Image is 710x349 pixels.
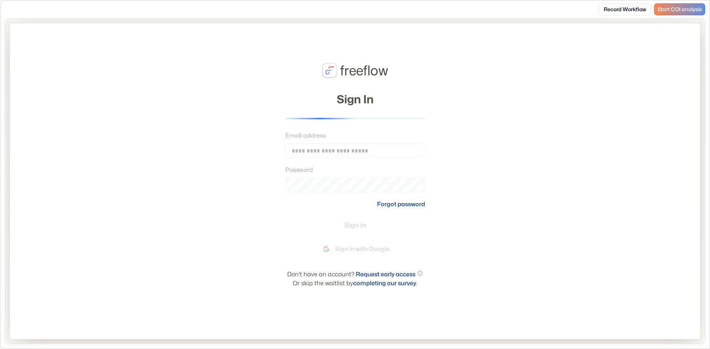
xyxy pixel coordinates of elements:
[377,200,425,209] a: Forgot password
[285,166,421,174] label: Password
[599,3,651,15] a: Record Workflow
[285,131,421,140] label: Email address
[340,60,388,81] p: freeflow
[356,271,415,278] a: Request early access
[657,6,702,13] span: Start COI analysis
[337,92,374,106] h2: Sign In
[285,240,425,258] button: Sign in with Google
[285,270,425,288] p: Don't have an account? Or skip the waitlist by .
[353,280,416,287] a: completing our survey
[654,3,705,15] a: Start COI analysis
[285,216,425,234] button: Sign in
